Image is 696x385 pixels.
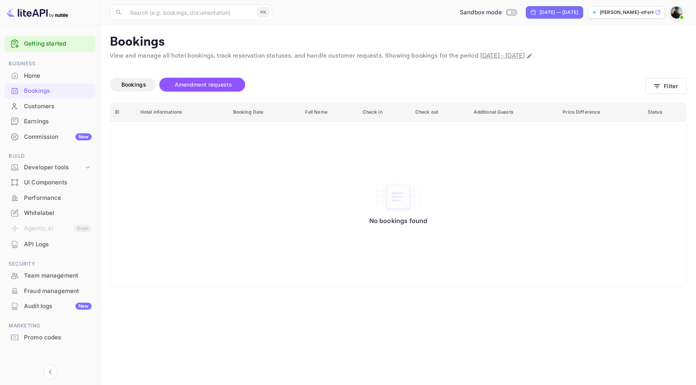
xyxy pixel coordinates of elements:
a: Audit logsNew [5,299,96,313]
a: Customers [5,99,96,113]
div: Developer tools [24,163,84,172]
th: Check out [411,103,469,122]
img: LiteAPI logo [6,6,68,19]
div: Audit logs [24,302,92,311]
a: Earnings [5,114,96,128]
th: Additional Guests [469,103,558,122]
span: Bookings [121,81,146,88]
button: Collapse navigation [43,365,57,379]
div: API Logs [24,240,92,249]
th: ID [110,103,136,122]
th: Booking Date [229,103,300,122]
span: Marketing [5,322,96,330]
span: [DATE] - [DATE] [480,52,525,60]
img: Jaber Elferkh [670,6,683,19]
div: New [75,303,92,310]
div: Whitelabel [24,209,92,218]
table: booking table [110,103,686,286]
div: UI Components [5,175,96,190]
a: Home [5,68,96,83]
th: Full Name [300,103,358,122]
span: Security [5,260,96,268]
a: UI Components [5,175,96,189]
div: Switch to Production mode [457,8,520,17]
div: Audit logsNew [5,299,96,314]
span: Business [5,60,96,68]
div: CommissionNew [5,129,96,145]
div: Fraud management [5,284,96,299]
input: Search (e.g. bookings, documentation) [125,5,254,20]
a: Team management [5,268,96,283]
button: Filter [646,78,687,94]
div: Performance [5,191,96,206]
div: Customers [5,99,96,114]
a: Promo codes [5,330,96,344]
div: ⌘K [258,7,269,17]
div: New [75,133,92,140]
div: Fraud management [24,287,92,296]
div: Bookings [24,87,92,95]
div: UI Components [24,178,92,187]
a: Getting started [24,39,92,48]
div: Commission [24,133,92,141]
div: Promo codes [5,330,96,345]
span: Amendment requests [175,81,232,88]
p: [PERSON_NAME]-elferkh-k8rs.nui... [600,9,653,16]
div: Earnings [24,117,92,126]
a: Whitelabel [5,206,96,220]
p: No bookings found [369,217,428,225]
a: Fraud management [5,284,96,298]
div: Performance [24,194,92,203]
a: CommissionNew [5,129,96,144]
a: Performance [5,191,96,205]
div: [DATE] — [DATE] [539,9,578,16]
div: account-settings tabs [110,78,646,92]
div: Promo codes [24,333,92,342]
div: Getting started [5,36,96,52]
div: API Logs [5,237,96,252]
div: Whitelabel [5,206,96,221]
span: Build [5,152,96,160]
div: Developer tools [5,161,96,174]
div: Earnings [5,114,96,129]
div: Team management [24,271,92,280]
div: Bookings [5,83,96,99]
p: Bookings [110,34,687,50]
img: No bookings found [375,181,421,213]
span: Sandbox mode [460,8,502,17]
div: Customers [24,102,92,111]
div: Home [24,72,92,80]
p: View and manage all hotel bookings, track reservation statuses, and handle customer requests. Sho... [110,51,687,61]
th: Status [643,103,686,122]
th: Price Difference [558,103,643,122]
a: Bookings [5,83,96,98]
th: Check in [358,103,411,122]
button: Change date range [525,52,533,60]
th: Hotel informations [136,103,229,122]
a: API Logs [5,237,96,251]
